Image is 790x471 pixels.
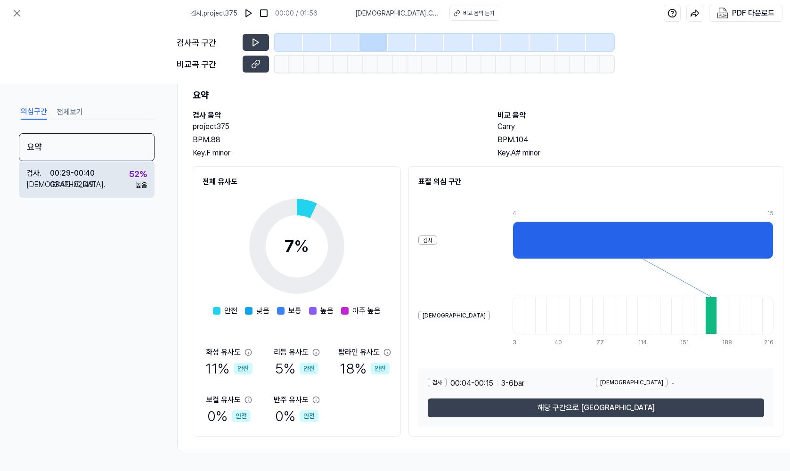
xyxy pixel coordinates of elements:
div: PDF 다운로드 [732,7,774,19]
div: 높음 [136,180,147,190]
span: 안전 [224,305,237,317]
span: 보통 [288,305,301,317]
h2: 표절 의심 구간 [418,176,774,187]
div: 안전 [371,363,390,374]
div: 탑라인 유사도 [338,347,380,358]
span: 낮음 [256,305,269,317]
span: 3 - 6 bar [501,378,524,389]
div: 안전 [234,363,252,374]
div: 검사 . [26,168,50,179]
div: BPM. 88 [193,134,479,146]
div: 검사 [428,378,447,387]
div: 18 % [340,358,390,379]
button: 의심구간 [21,105,47,120]
div: 5 % [275,358,318,379]
img: stop [259,8,269,18]
div: 77 [596,338,608,347]
div: 반주 유사도 [274,394,309,406]
span: 높음 [320,305,334,317]
h2: 검사 음악 [193,110,479,121]
div: 안전 [300,410,318,422]
div: 검사곡 구간 [177,36,237,49]
div: - [596,378,764,389]
div: [DEMOGRAPHIC_DATA] [418,311,490,320]
div: 02:40 - 02:49 [50,179,94,190]
div: BPM. 104 [497,134,783,146]
h2: 비교 음악 [497,110,783,121]
button: 전체보기 [57,105,83,120]
div: 보컬 유사도 [206,394,241,406]
div: Key. A# minor [497,147,783,159]
span: [DEMOGRAPHIC_DATA] . Carry [355,8,438,18]
div: 4 [513,209,767,218]
button: 비교 음악 듣기 [449,6,500,21]
div: 151 [680,338,692,347]
div: 40 [554,338,566,347]
div: 안전 [300,363,318,374]
h1: 요약 [193,88,783,102]
div: 3 [513,338,524,347]
button: 해당 구간으로 [GEOGRAPHIC_DATA] [428,398,764,417]
div: 0 % [207,406,251,427]
div: 7 [285,234,309,259]
div: Key. F minor [193,147,479,159]
div: 188 [722,338,733,347]
h2: project375 [193,121,479,132]
div: 화성 유사도 [206,347,241,358]
div: 비교곡 구간 [177,58,237,71]
div: 52 % [129,168,147,180]
div: 15 [767,209,774,218]
img: PDF Download [717,8,728,19]
div: 안전 [232,410,251,422]
span: 아주 높음 [352,305,381,317]
div: 11 % [205,358,252,379]
span: 검사 . project375 [190,8,237,18]
div: 216 [764,338,774,347]
h2: Carry [497,121,783,132]
div: 114 [638,338,650,347]
div: 요약 [19,133,155,161]
img: share [690,8,700,18]
div: [DEMOGRAPHIC_DATA] . [26,179,50,190]
div: [DEMOGRAPHIC_DATA] [596,378,668,387]
h2: 전체 유사도 [203,176,391,187]
span: 00:04 - 00:15 [450,378,493,389]
img: play [244,8,253,18]
div: 검사 [418,235,437,245]
span: % [294,236,309,256]
div: 비교 음악 듣기 [463,9,494,17]
div: 00:00 / 01:56 [275,8,318,18]
button: PDF 다운로드 [715,5,776,21]
div: 리듬 유사도 [274,347,309,358]
div: 00:29 - 00:40 [50,168,95,179]
img: help [668,8,677,18]
div: 0 % [275,406,318,427]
